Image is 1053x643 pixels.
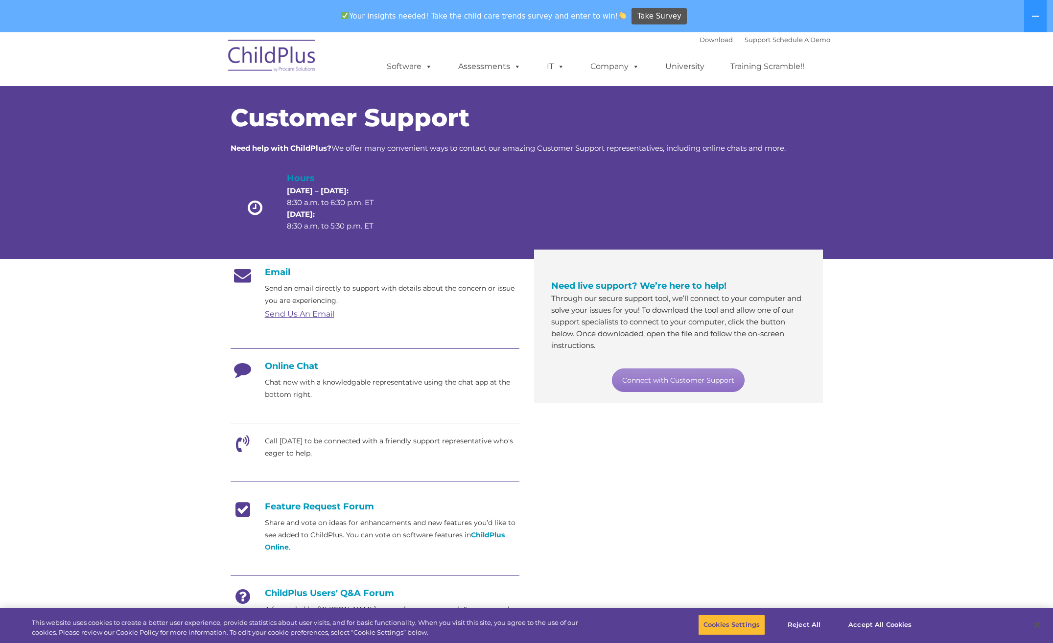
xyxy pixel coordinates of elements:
[377,57,442,76] a: Software
[632,8,687,25] a: Take Survey
[700,36,830,44] font: |
[612,368,745,392] a: Connect with Customer Support
[619,12,626,19] img: 👏
[1027,614,1048,636] button: Close
[32,618,579,637] div: This website uses cookies to create a better user experience, provide statistics about user visit...
[265,435,519,459] p: Call [DATE] to be connected with a friendly support representative who's eager to help.
[231,361,519,371] h4: Online Chat
[265,309,334,319] a: Send Us An Email
[287,209,315,219] strong: [DATE]:
[581,57,649,76] a: Company
[265,376,519,401] p: Chat now with a knowledgable representative using the chat app at the bottom right.
[843,615,917,635] button: Accept All Cookies
[341,12,349,19] img: ✅
[231,588,519,598] h4: ChildPlus Users' Q&A Forum
[265,603,519,640] p: A forum led by [PERSON_NAME] users where you can ask & answer each other’s questions about the so...
[265,530,505,551] a: ChildPlus Online
[231,501,519,512] h4: Feature Request Forum
[287,171,391,185] h4: Hours
[231,143,331,153] strong: Need help with ChildPlus?
[231,267,519,277] h4: Email
[337,6,631,25] span: Your insights needed! Take the child care trends survey and enter to win!
[231,143,786,153] span: We offer many convenient ways to contact our amazing Customer Support representatives, including ...
[698,615,765,635] button: Cookies Settings
[223,33,321,82] img: ChildPlus by Procare Solutions
[537,57,574,76] a: IT
[637,8,681,25] span: Take Survey
[773,615,835,635] button: Reject All
[265,282,519,307] p: Send an email directly to support with details about the concern or issue you are experiencing.
[231,103,469,133] span: Customer Support
[772,36,830,44] a: Schedule A Demo
[448,57,531,76] a: Assessments
[745,36,771,44] a: Support
[551,293,806,351] p: Through our secure support tool, we’ll connect to your computer and solve your issues for you! To...
[721,57,814,76] a: Training Scramble!!
[265,517,519,553] p: Share and vote on ideas for enhancements and new features you’d like to see added to ChildPlus. Y...
[655,57,714,76] a: University
[700,36,733,44] a: Download
[551,280,726,291] span: Need live support? We’re here to help!
[287,186,349,195] strong: [DATE] – [DATE]:
[287,185,391,232] p: 8:30 a.m. to 6:30 p.m. ET 8:30 a.m. to 5:30 p.m. ET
